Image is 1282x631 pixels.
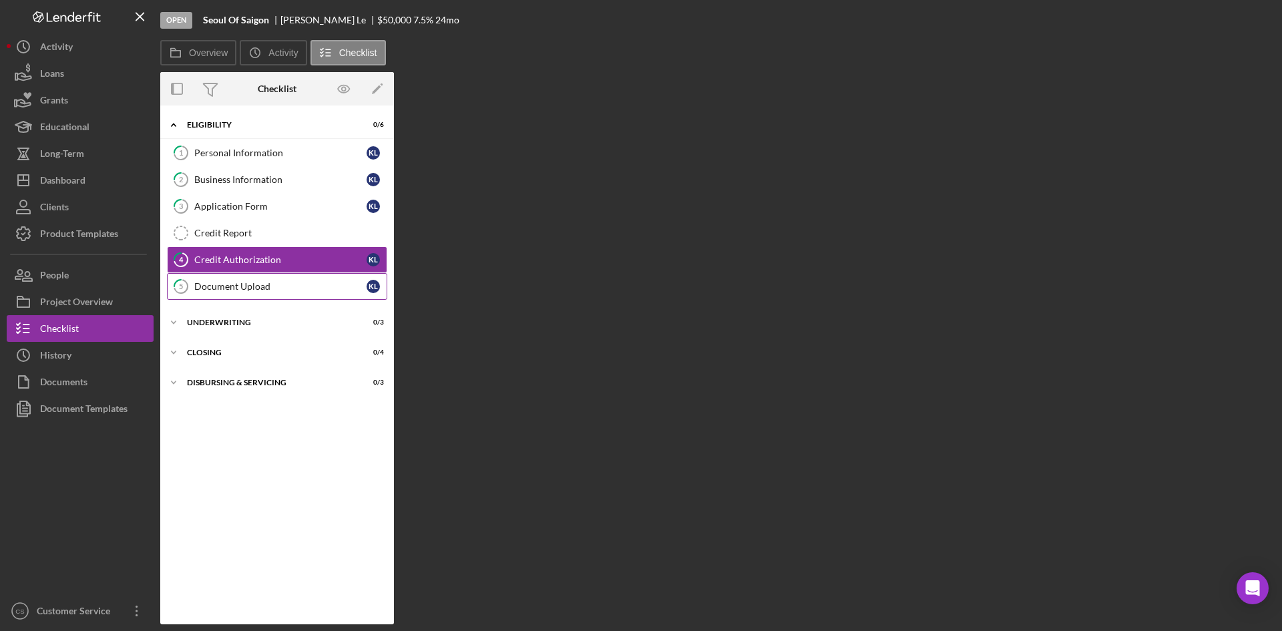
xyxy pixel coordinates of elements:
[33,598,120,628] div: Customer Service
[7,87,154,114] button: Grants
[194,254,367,265] div: Credit Authorization
[435,15,459,25] div: 24 mo
[187,379,351,387] div: Disbursing & Servicing
[179,175,183,184] tspan: 2
[7,60,154,87] button: Loans
[194,281,367,292] div: Document Upload
[194,174,367,185] div: Business Information
[167,166,387,193] a: 2Business InformationKL
[7,342,154,369] button: History
[367,253,380,266] div: K L
[339,47,377,58] label: Checklist
[187,319,351,327] div: Underwriting
[167,193,387,220] a: 3Application FormKL
[179,148,183,157] tspan: 1
[1237,572,1269,604] div: Open Intercom Messenger
[7,369,154,395] button: Documents
[40,194,69,224] div: Clients
[7,194,154,220] button: Clients
[7,315,154,342] button: Checklist
[40,288,113,319] div: Project Overview
[40,87,68,117] div: Grants
[360,121,384,129] div: 0 / 6
[258,83,296,94] div: Checklist
[40,315,79,345] div: Checklist
[167,220,387,246] a: Credit Report
[167,273,387,300] a: 5Document UploadKL
[179,255,184,264] tspan: 4
[40,33,73,63] div: Activity
[7,114,154,140] button: Educational
[167,140,387,166] a: 1Personal InformationKL
[40,262,69,292] div: People
[40,114,89,144] div: Educational
[194,228,387,238] div: Credit Report
[194,201,367,212] div: Application Form
[360,319,384,327] div: 0 / 3
[7,33,154,60] button: Activity
[203,15,269,25] b: Seoul Of Saigon
[367,280,380,293] div: K L
[7,288,154,315] button: Project Overview
[7,167,154,194] button: Dashboard
[367,146,380,160] div: K L
[268,47,298,58] label: Activity
[187,349,351,357] div: Closing
[40,342,71,372] div: History
[40,60,64,90] div: Loans
[310,40,386,65] button: Checklist
[40,220,118,250] div: Product Templates
[187,121,351,129] div: Eligibility
[367,200,380,213] div: K L
[360,379,384,387] div: 0 / 3
[179,202,183,210] tspan: 3
[7,220,154,247] button: Product Templates
[7,395,154,422] button: Document Templates
[7,140,154,167] button: Long-Term
[179,282,183,290] tspan: 5
[167,246,387,273] a: 4Credit AuthorizationKL
[360,349,384,357] div: 0 / 4
[189,47,228,58] label: Overview
[40,167,85,197] div: Dashboard
[377,14,411,25] span: $50,000
[160,12,192,29] div: Open
[160,40,236,65] button: Overview
[40,395,128,425] div: Document Templates
[40,140,84,170] div: Long-Term
[413,15,433,25] div: 7.5 %
[194,148,367,158] div: Personal Information
[7,598,154,624] button: CSCustomer Service
[367,173,380,186] div: K L
[240,40,306,65] button: Activity
[40,369,87,399] div: Documents
[7,262,154,288] button: People
[280,15,377,25] div: [PERSON_NAME] Le
[15,608,24,615] text: CS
